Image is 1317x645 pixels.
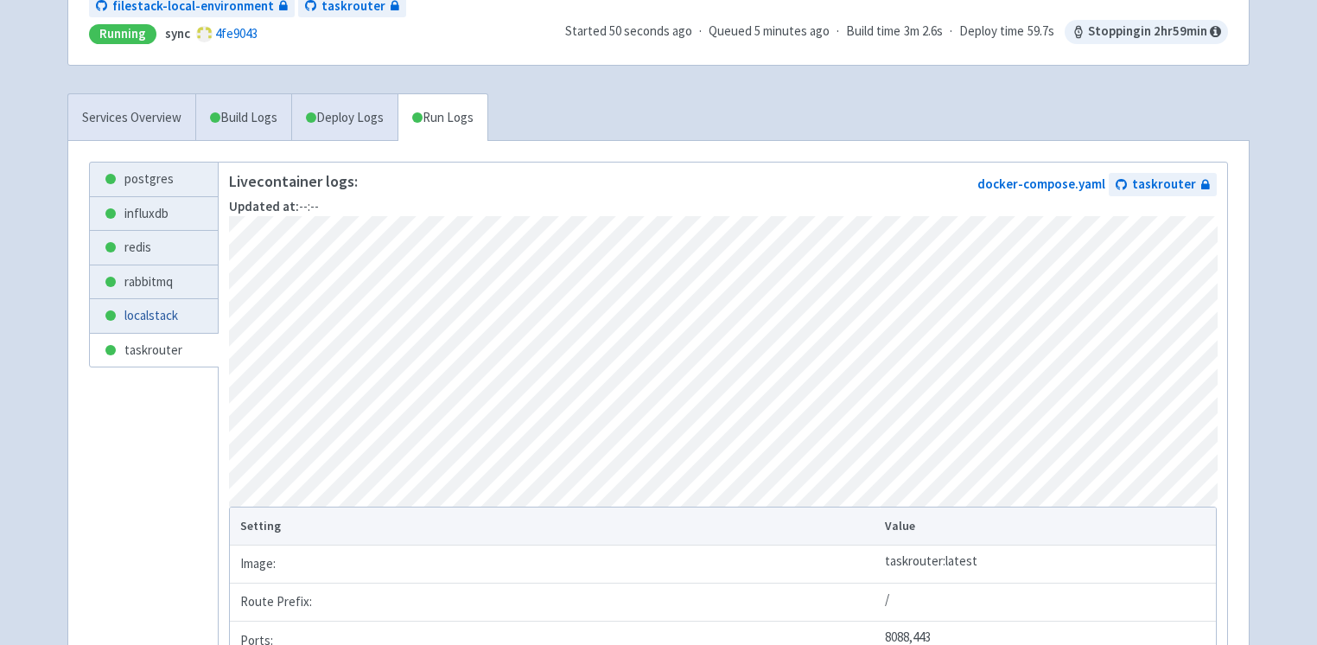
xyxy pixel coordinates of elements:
[846,22,900,42] span: Build time
[754,22,830,39] time: 5 minutes ago
[229,173,358,190] p: Live container logs:
[291,94,398,142] a: Deploy Logs
[165,25,190,42] strong: sync
[880,546,1216,584] td: taskrouter:latest
[90,265,218,299] a: rabbitmq
[90,231,218,265] a: redis
[196,94,291,142] a: Build Logs
[1132,175,1196,195] span: taskrouter
[1109,173,1217,196] a: taskrouter
[90,163,218,196] a: postgres
[398,94,487,142] a: Run Logs
[1065,20,1228,44] span: Stopping in 2 hr 59 min
[709,22,830,39] span: Queued
[90,197,218,231] a: influxdb
[880,584,1216,622] td: /
[230,508,880,546] th: Setting
[959,22,1024,42] span: Deploy time
[230,546,880,584] td: Image:
[230,584,880,622] td: Route Prefix:
[565,20,1228,44] div: · · ·
[565,22,692,39] span: Started
[215,25,258,42] a: 4fe9043
[89,24,156,44] div: Running
[68,94,195,142] a: Services Overview
[904,22,943,42] span: 3m 2.6s
[1028,22,1054,42] span: 59.7s
[229,198,299,214] strong: Updated at:
[880,508,1216,546] th: Value
[90,299,218,333] a: localstack
[609,22,692,39] time: 50 seconds ago
[229,198,319,214] span: --:--
[90,334,218,367] a: taskrouter
[977,176,1105,192] a: docker-compose.yaml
